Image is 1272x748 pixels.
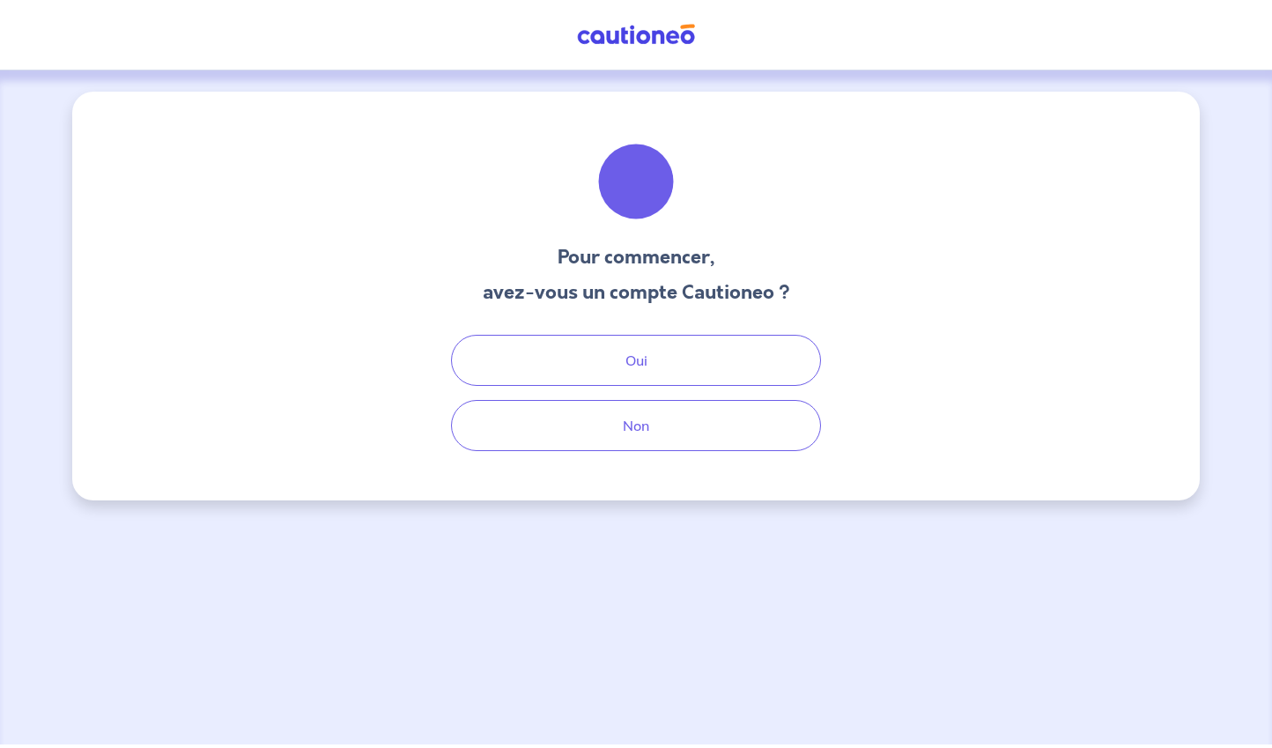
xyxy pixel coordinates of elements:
[483,243,790,271] h3: Pour commencer,
[588,134,684,229] img: illu_welcome.svg
[451,335,821,386] button: Oui
[570,24,702,46] img: Cautioneo
[451,400,821,451] button: Non
[483,278,790,307] h3: avez-vous un compte Cautioneo ?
